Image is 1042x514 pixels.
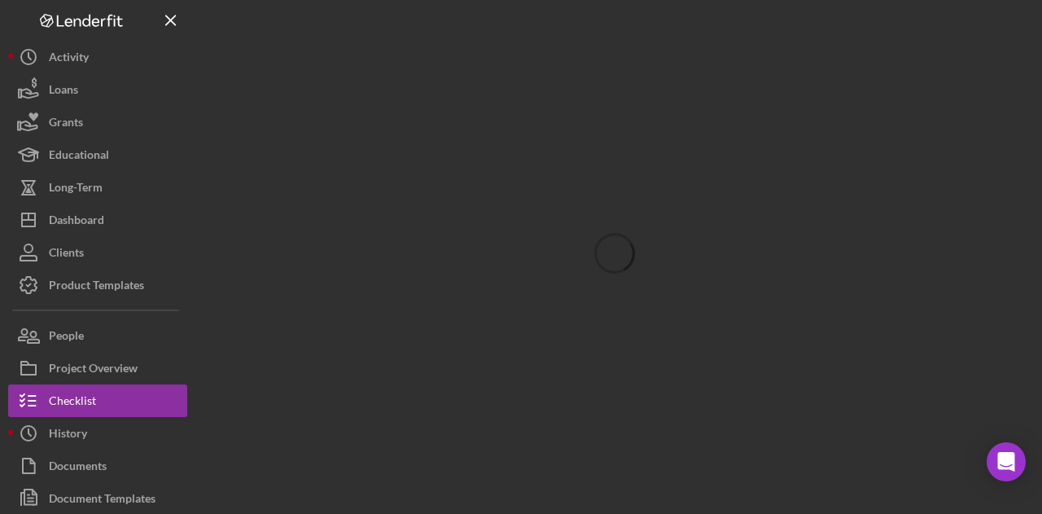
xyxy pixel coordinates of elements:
div: Open Intercom Messenger [987,442,1026,481]
div: Project Overview [49,352,138,389]
button: Educational [8,138,187,171]
div: Activity [49,41,89,77]
button: Documents [8,450,187,482]
div: Clients [49,236,84,273]
button: Grants [8,106,187,138]
div: Loans [49,73,78,110]
div: Grants [49,106,83,143]
button: Loans [8,73,187,106]
div: Documents [49,450,107,486]
div: Checklist [49,384,96,421]
button: Dashboard [8,204,187,236]
button: Clients [8,236,187,269]
div: People [49,319,84,356]
div: Product Templates [49,269,144,305]
div: History [49,417,87,454]
button: Checklist [8,384,187,417]
button: Project Overview [8,352,187,384]
button: Activity [8,41,187,73]
button: Product Templates [8,269,187,301]
button: Long-Term [8,171,187,204]
button: History [8,417,187,450]
div: Long-Term [49,171,103,208]
div: Educational [49,138,109,175]
div: Dashboard [49,204,104,240]
button: People [8,319,187,352]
